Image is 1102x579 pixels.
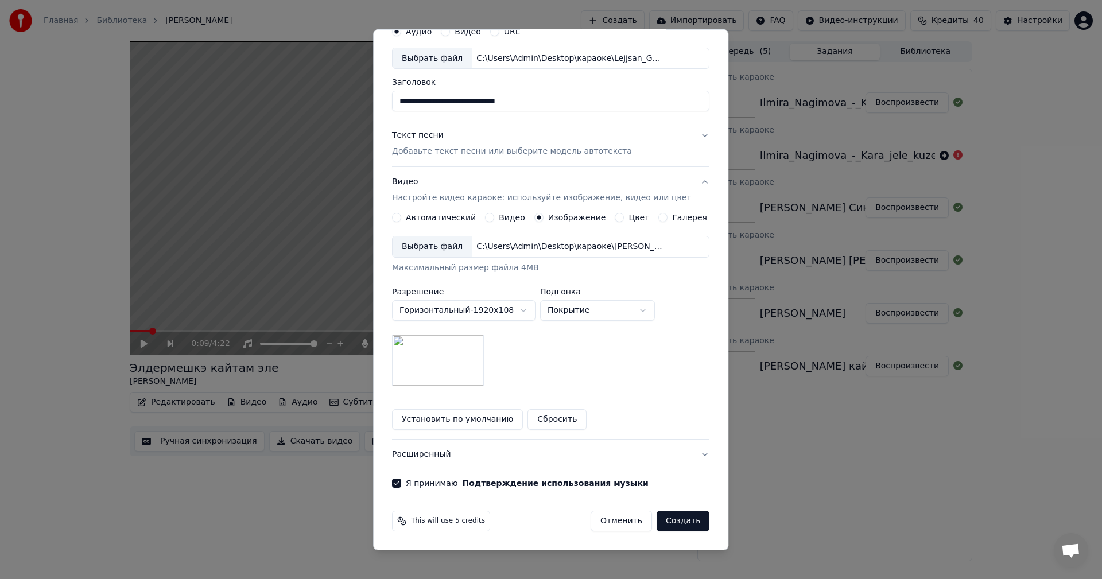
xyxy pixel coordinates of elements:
[392,287,536,296] label: Разрешение
[392,121,709,166] button: Текст песниДобавьте текст песни или выберите модель автотекста
[657,511,709,531] button: Создать
[392,176,691,204] div: Видео
[629,213,650,222] label: Цвет
[392,167,709,213] button: ВидеоНастройте видео караоке: используйте изображение, видео или цвет
[406,213,476,222] label: Автоматический
[673,213,708,222] label: Галерея
[472,52,667,64] div: C:\Users\Admin\Desktop\караоке\Lejjsan_Gimaeva_-_YAshlegem_chishmjeljere_74383718.mp3
[528,409,587,430] button: Сбросить
[463,479,649,487] button: Я принимаю
[392,78,709,86] label: Заголовок
[499,213,525,222] label: Видео
[392,213,709,439] div: ВидеоНастройте видео караоке: используйте изображение, видео или цвет
[406,27,432,35] label: Аудио
[591,511,652,531] button: Отменить
[455,27,481,35] label: Видео
[411,516,485,526] span: This will use 5 credits
[393,236,472,257] div: Выбрать файл
[392,192,691,204] p: Настройте видео караоке: используйте изображение, видео или цвет
[392,440,709,469] button: Расширенный
[392,262,709,274] div: Максимальный размер файла 4MB
[540,287,655,296] label: Подгонка
[472,241,667,252] div: C:\Users\Admin\Desktop\караоке\[PERSON_NAME].png
[393,48,472,68] div: Выбрать файл
[406,479,649,487] label: Я принимаю
[392,130,444,141] div: Текст песни
[548,213,606,222] label: Изображение
[392,409,523,430] button: Установить по умолчанию
[504,27,520,35] label: URL
[392,146,632,157] p: Добавьте текст песни или выберите модель автотекста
